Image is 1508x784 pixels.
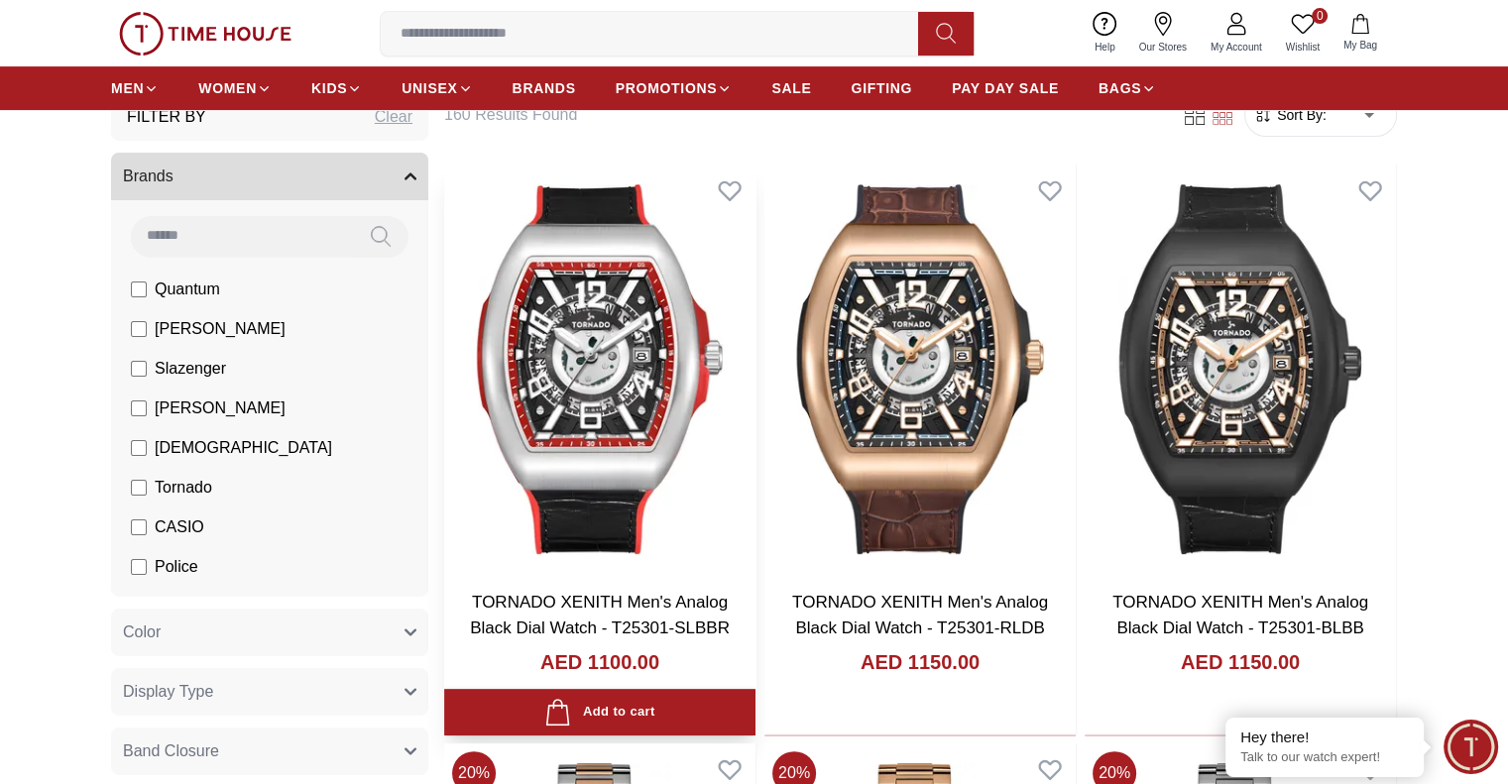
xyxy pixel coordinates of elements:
[155,515,204,539] span: CASIO
[111,78,144,98] span: MEN
[470,593,730,637] a: TORNADO XENITH Men's Analog Black Dial Watch - T25301-SLBBR
[1203,40,1270,55] span: My Account
[155,595,216,618] span: G-Shock
[123,680,213,704] span: Display Type
[444,165,755,574] img: TORNADO XENITH Men's Analog Black Dial Watch - T25301-SLBBR
[131,321,147,337] input: [PERSON_NAME]
[123,620,161,644] span: Color
[861,648,980,676] h4: AED 1150.00
[764,165,1076,574] img: TORNADO XENITH Men's Analog Black Dial Watch - T25301-RLDB
[1099,78,1141,98] span: BAGS
[1335,38,1385,53] span: My Bag
[131,400,147,416] input: [PERSON_NAME]
[616,78,718,98] span: PROMOTIONS
[540,648,659,676] h4: AED 1100.00
[513,78,576,98] span: BRANDS
[1240,728,1409,747] div: Hey there!
[155,278,220,301] span: Quantum
[155,436,332,460] span: [DEMOGRAPHIC_DATA]
[1085,165,1396,574] img: TORNADO XENITH Men's Analog Black Dial Watch - T25301-BLBB
[444,689,755,735] button: Add to cart
[1444,720,1498,774] div: Chat Widget
[131,519,147,535] input: CASIO
[155,476,212,500] span: Tornado
[131,440,147,456] input: [DEMOGRAPHIC_DATA]
[198,78,257,98] span: WOMEN
[513,70,576,106] a: BRANDS
[1181,648,1300,676] h4: AED 1150.00
[1099,70,1156,106] a: BAGS
[1127,8,1199,58] a: Our Stores
[1087,40,1123,55] span: Help
[155,357,226,381] span: Slazenger
[851,78,912,98] span: GIFTING
[1312,8,1328,24] span: 0
[1131,40,1195,55] span: Our Stores
[311,70,362,106] a: KIDS
[155,317,286,341] span: [PERSON_NAME]
[1112,593,1368,637] a: TORNADO XENITH Men's Analog Black Dial Watch - T25301-BLBB
[1253,105,1327,125] button: Sort By:
[1273,105,1327,125] span: Sort By:
[1083,8,1127,58] a: Help
[851,70,912,106] a: GIFTING
[111,70,159,106] a: MEN
[111,153,428,200] button: Brands
[131,361,147,377] input: Slazenger
[771,70,811,106] a: SALE
[1332,10,1389,56] button: My Bag
[131,281,147,297] input: Quantum
[375,105,412,129] div: Clear
[771,78,811,98] span: SALE
[111,668,428,716] button: Display Type
[123,165,174,188] span: Brands
[311,78,347,98] span: KIDS
[444,103,1157,127] h6: 160 Results Found
[1278,40,1328,55] span: Wishlist
[123,739,219,763] span: Band Closure
[131,559,147,575] input: Police
[544,699,654,726] div: Add to cart
[616,70,733,106] a: PROMOTIONS
[402,78,457,98] span: UNISEX
[127,105,206,129] h3: Filter By
[198,70,272,106] a: WOMEN
[155,555,198,579] span: Police
[952,78,1059,98] span: PAY DAY SALE
[155,396,286,420] span: [PERSON_NAME]
[111,609,428,656] button: Color
[952,70,1059,106] a: PAY DAY SALE
[792,593,1048,637] a: TORNADO XENITH Men's Analog Black Dial Watch - T25301-RLDB
[1240,749,1409,766] p: Talk to our watch expert!
[402,70,472,106] a: UNISEX
[1274,8,1332,58] a: 0Wishlist
[111,728,428,775] button: Band Closure
[131,480,147,496] input: Tornado
[119,12,291,56] img: ...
